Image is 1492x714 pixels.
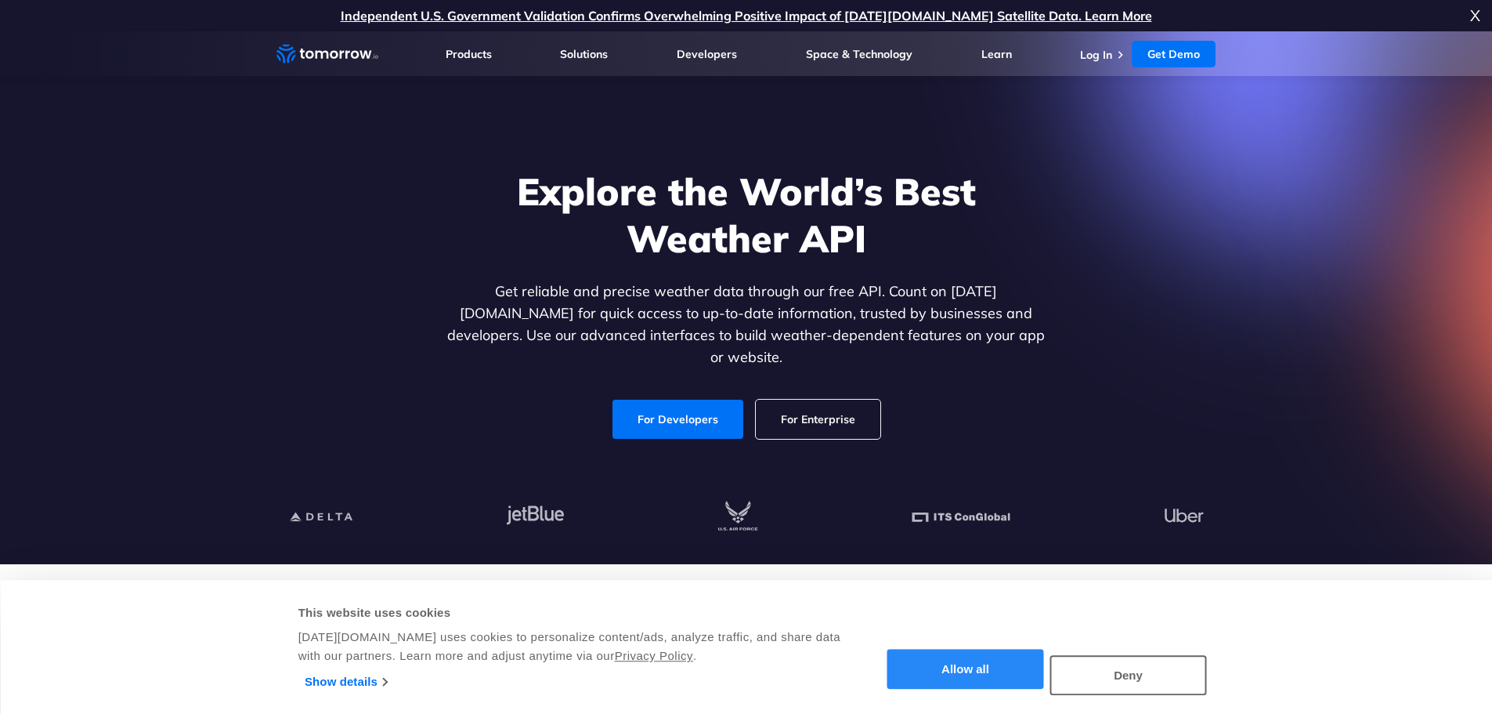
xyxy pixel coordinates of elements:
[298,628,843,665] div: [DATE][DOMAIN_NAME] uses cookies to personalize content/ads, analyze traffic, and share data with...
[615,649,693,662] a: Privacy Policy
[887,650,1044,690] button: Allow all
[1050,655,1207,695] button: Deny
[298,603,843,622] div: This website uses cookies
[276,42,378,66] a: Home link
[1080,48,1112,62] a: Log In
[1132,41,1216,67] a: Get Demo
[305,670,387,694] a: Show details
[756,400,880,439] a: For Enterprise
[806,47,912,61] a: Space & Technology
[981,47,1012,61] a: Learn
[446,47,492,61] a: Products
[444,281,1049,368] p: Get reliable and precise weather data through our free API. Count on [DATE][DOMAIN_NAME] for quic...
[444,168,1049,262] h1: Explore the World’s Best Weather API
[677,47,737,61] a: Developers
[612,400,743,439] a: For Developers
[341,8,1152,24] a: Independent U.S. Government Validation Confirms Overwhelming Positive Impact of [DATE][DOMAIN_NAM...
[560,47,608,61] a: Solutions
